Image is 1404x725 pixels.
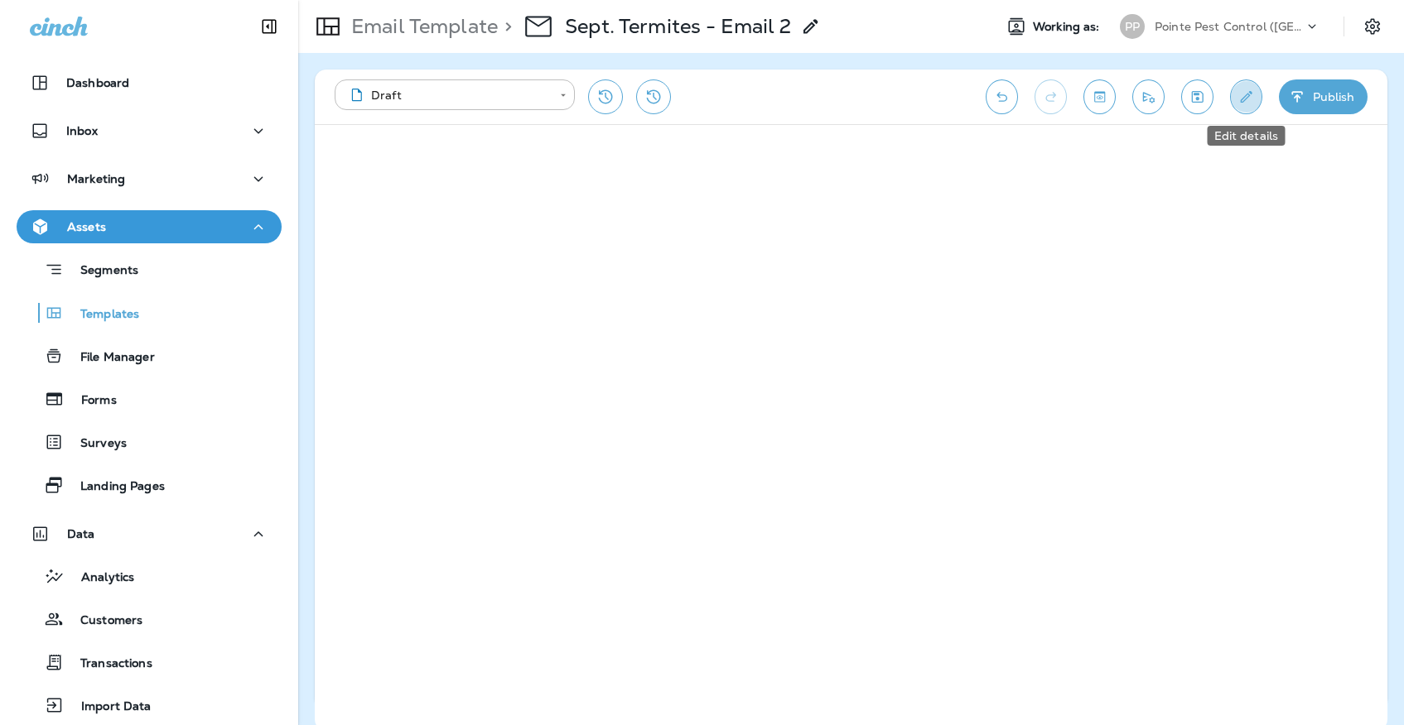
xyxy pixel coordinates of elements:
[17,645,282,679] button: Transactions
[17,602,282,636] button: Customers
[17,252,282,287] button: Segments
[1358,12,1387,41] button: Settings
[64,263,138,280] p: Segments
[1083,79,1116,114] button: Toggle preview
[1181,79,1213,114] button: Save
[246,10,292,43] button: Collapse Sidebar
[345,14,498,39] p: Email Template
[17,338,282,373] button: File Manager
[346,87,548,103] div: Draft
[17,425,282,459] button: Surveys
[64,479,165,495] p: Landing Pages
[17,382,282,416] button: Forms
[67,527,95,540] p: Data
[17,559,282,593] button: Analytics
[986,79,1018,114] button: Undo
[1120,14,1145,39] div: PP
[67,172,125,185] p: Marketing
[64,350,155,366] p: File Manager
[17,517,282,550] button: Data
[17,114,282,147] button: Inbox
[65,570,134,586] p: Analytics
[17,66,282,99] button: Dashboard
[66,76,129,89] p: Dashboard
[65,699,152,715] p: Import Data
[17,688,282,723] button: Import Data
[17,468,282,502] button: Landing Pages
[64,613,142,629] p: Customers
[1208,126,1286,146] div: Edit details
[64,656,152,672] p: Transactions
[67,220,106,233] p: Assets
[64,436,127,452] p: Surveys
[66,124,98,137] p: Inbox
[17,210,282,243] button: Assets
[1132,79,1165,114] button: Send test email
[17,295,282,330] button: Templates
[1033,20,1103,34] span: Working as:
[1155,20,1304,33] p: Pointe Pest Control ([GEOGRAPHIC_DATA])
[65,393,117,409] p: Forms
[1230,79,1262,114] button: Edit details
[588,79,623,114] button: Restore from previous version
[636,79,671,114] button: View Changelog
[64,307,139,323] p: Templates
[498,14,512,39] p: >
[17,162,282,195] button: Marketing
[565,14,791,39] p: Sept. Termites - Email 2
[1279,79,1368,114] button: Publish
